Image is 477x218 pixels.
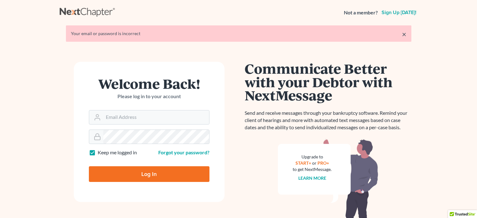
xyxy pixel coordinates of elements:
[158,149,209,155] a: Forgot your password?
[312,160,317,166] span: or
[293,154,332,160] div: Upgrade to
[245,109,411,131] p: Send and receive messages through your bankruptcy software. Remind your client of hearings and mo...
[402,30,406,38] a: ×
[298,175,326,181] a: Learn more
[98,149,137,156] label: Keep me logged in
[344,9,378,16] strong: Not a member?
[89,166,209,182] input: Log In
[71,30,406,37] div: Your email or password is incorrect
[103,110,209,124] input: Email Address
[293,166,332,173] div: to get NextMessage.
[380,10,418,15] a: Sign up [DATE]!
[89,93,209,100] p: Please log in to your account
[295,160,311,166] a: START+
[317,160,329,166] a: PRO+
[245,62,411,102] h1: Communicate Better with your Debtor with NextMessage
[89,77,209,90] h1: Welcome Back!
